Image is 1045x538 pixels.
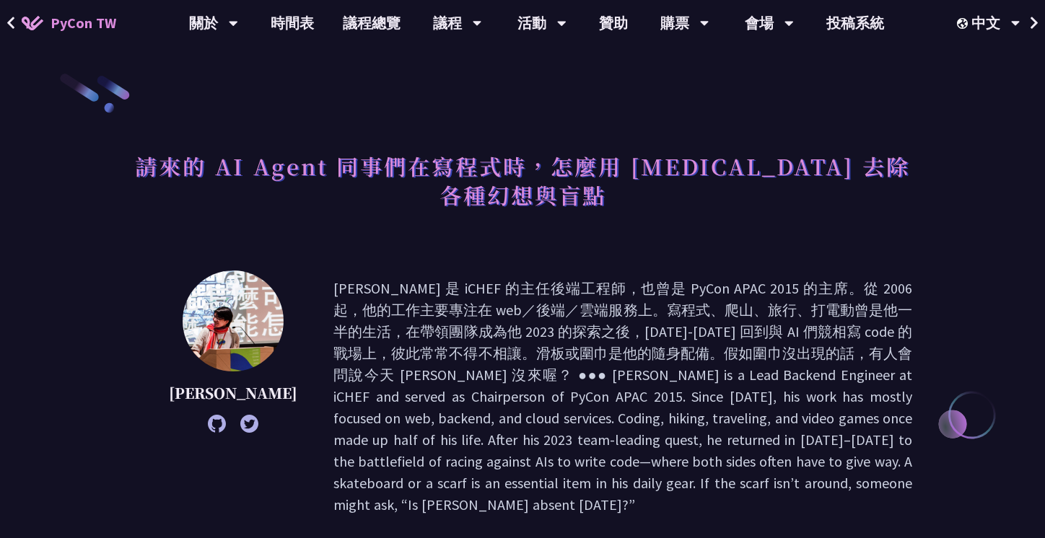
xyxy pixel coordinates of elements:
a: PyCon TW [7,5,131,41]
p: [PERSON_NAME] 是 iCHEF 的主任後端工程師，也曾是 PyCon APAC 2015 的主席。從 2006 起，他的工作主要專注在 web／後端／雲端服務上。寫程式、爬山、旅行、... [333,278,912,516]
h1: 請來的 AI Agent 同事們在寫程式時，怎麼用 [MEDICAL_DATA] 去除各種幻想與盲點 [133,144,912,216]
img: Locale Icon [957,18,971,29]
img: Home icon of PyCon TW 2025 [22,16,43,30]
span: PyCon TW [51,12,116,34]
p: [PERSON_NAME] [169,382,297,404]
img: Keith Yang [183,270,284,371]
